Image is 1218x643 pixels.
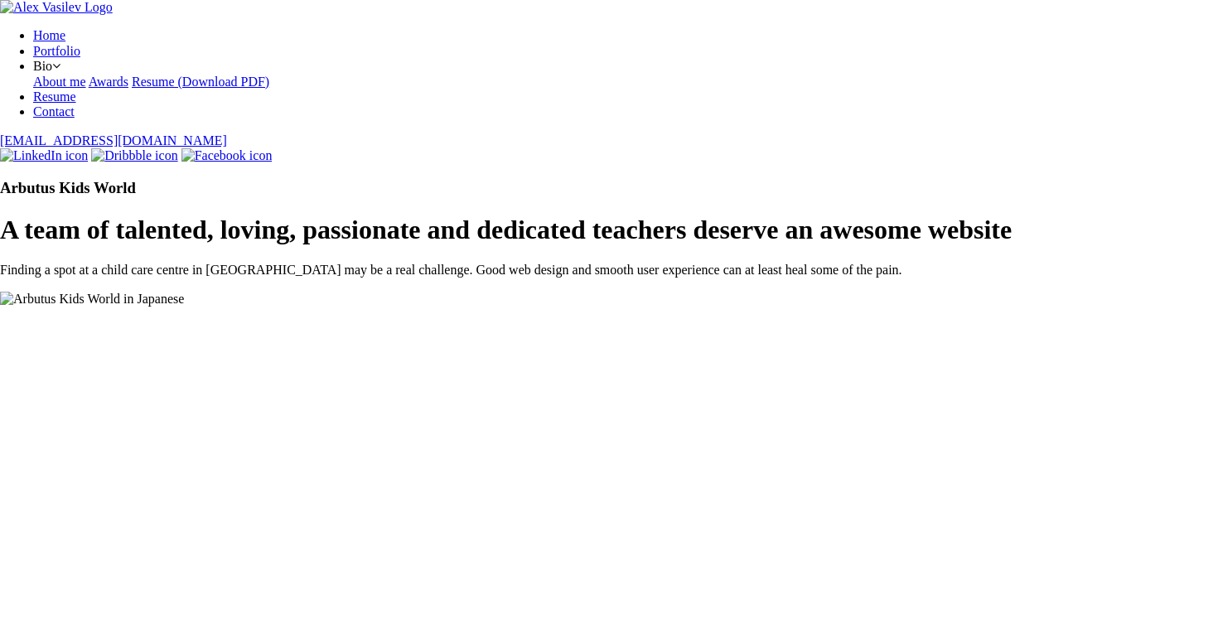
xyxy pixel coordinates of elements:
img: Facebook icon [181,148,273,163]
a: Bio [33,59,60,73]
a: About me [33,75,86,89]
a: Resume (Download PDF) [132,75,269,89]
a: Portfolio [33,44,80,58]
a: Resume [33,89,76,104]
a: Awards [89,75,128,89]
a: Home [33,28,65,42]
a: Contact [33,104,75,118]
img: Dribbble icon [91,148,177,163]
